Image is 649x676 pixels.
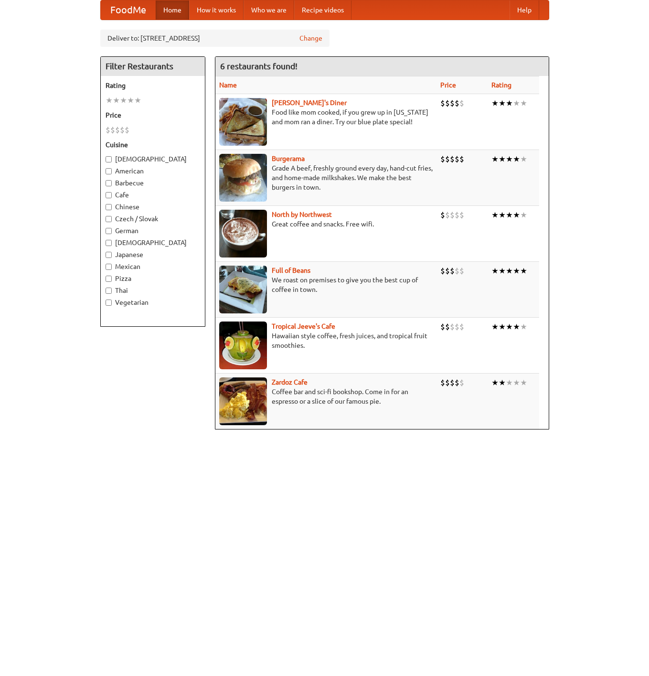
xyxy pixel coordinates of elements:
[450,98,455,108] li: $
[491,322,499,332] li: ★
[440,98,445,108] li: $
[219,377,267,425] img: zardoz.jpg
[106,262,200,271] label: Mexican
[450,377,455,388] li: $
[450,154,455,164] li: $
[106,276,112,282] input: Pizza
[106,156,112,162] input: [DEMOGRAPHIC_DATA]
[445,210,450,220] li: $
[499,210,506,220] li: ★
[520,98,527,108] li: ★
[450,322,455,332] li: $
[272,211,332,218] a: North by Northwest
[440,322,445,332] li: $
[499,266,506,276] li: ★
[219,107,433,127] p: Food like mom cooked, if you grew up in [US_STATE] and mom ran a diner. Try our blue plate special!
[499,98,506,108] li: ★
[506,377,513,388] li: ★
[459,377,464,388] li: $
[106,202,200,212] label: Chinese
[459,266,464,276] li: $
[294,0,351,20] a: Recipe videos
[134,95,141,106] li: ★
[106,204,112,210] input: Chinese
[272,378,308,386] a: Zardoz Cafe
[244,0,294,20] a: Who we are
[106,110,200,120] h5: Price
[106,226,200,236] label: German
[272,99,347,107] a: [PERSON_NAME]'s Diner
[106,166,200,176] label: American
[115,125,120,135] li: $
[455,266,459,276] li: $
[506,98,513,108] li: ★
[106,288,112,294] input: Thai
[440,210,445,220] li: $
[506,322,513,332] li: ★
[106,154,200,164] label: [DEMOGRAPHIC_DATA]
[156,0,189,20] a: Home
[219,266,267,313] img: beans.jpg
[445,266,450,276] li: $
[445,322,450,332] li: $
[491,266,499,276] li: ★
[106,180,112,186] input: Barbecue
[272,267,310,274] a: Full of Beans
[219,98,267,146] img: sallys.jpg
[272,155,305,162] a: Burgerama
[106,125,110,135] li: $
[220,62,298,71] ng-pluralize: 6 restaurants found!
[459,98,464,108] li: $
[520,154,527,164] li: ★
[219,322,267,369] img: jeeves.jpg
[106,298,200,307] label: Vegetarian
[219,275,433,294] p: We roast on premises to give you the best cup of coffee in town.
[106,214,200,224] label: Czech / Slovak
[219,210,267,258] img: north.jpg
[491,210,499,220] li: ★
[125,125,129,135] li: $
[499,377,506,388] li: ★
[106,252,112,258] input: Japanese
[106,95,113,106] li: ★
[106,178,200,188] label: Barbecue
[455,98,459,108] li: $
[219,163,433,192] p: Grade A beef, freshly ground every day, hand-cut fries, and home-made milkshakes. We make the bes...
[100,30,330,47] div: Deliver to: [STREET_ADDRESS]
[520,322,527,332] li: ★
[440,266,445,276] li: $
[459,154,464,164] li: $
[506,154,513,164] li: ★
[219,154,267,202] img: burgerama.jpg
[219,387,433,406] p: Coffee bar and sci-fi bookshop. Come in for an espresso or a slice of our famous pie.
[513,266,520,276] li: ★
[127,95,134,106] li: ★
[520,210,527,220] li: ★
[120,95,127,106] li: ★
[120,125,125,135] li: $
[455,322,459,332] li: $
[513,322,520,332] li: ★
[499,154,506,164] li: ★
[101,57,205,76] h4: Filter Restaurants
[491,81,511,89] a: Rating
[440,81,456,89] a: Price
[101,0,156,20] a: FoodMe
[113,95,120,106] li: ★
[450,266,455,276] li: $
[219,81,237,89] a: Name
[189,0,244,20] a: How it works
[506,210,513,220] li: ★
[106,228,112,234] input: German
[513,98,520,108] li: ★
[445,98,450,108] li: $
[513,210,520,220] li: ★
[106,81,200,90] h5: Rating
[106,250,200,259] label: Japanese
[299,33,322,43] a: Change
[520,266,527,276] li: ★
